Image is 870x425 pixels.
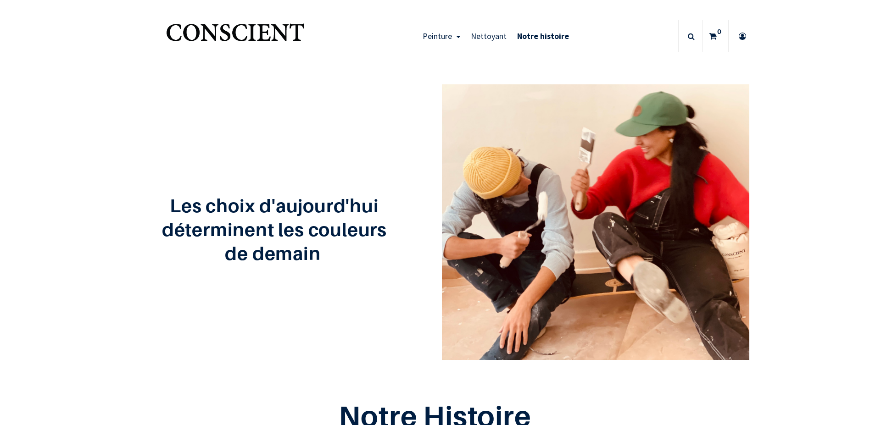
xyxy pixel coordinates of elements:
span: Peinture [423,31,452,41]
h2: déterminent les couleurs [121,219,428,239]
a: 0 [703,20,728,52]
img: Conscient [164,18,306,55]
h2: Les choix d'aujourd'hui [121,195,428,215]
a: Peinture [418,20,466,52]
sup: 0 [715,27,724,36]
a: Logo of Conscient [164,18,306,55]
span: Nettoyant [471,31,507,41]
span: Notre histoire [517,31,569,41]
h2: de demain [121,243,428,263]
